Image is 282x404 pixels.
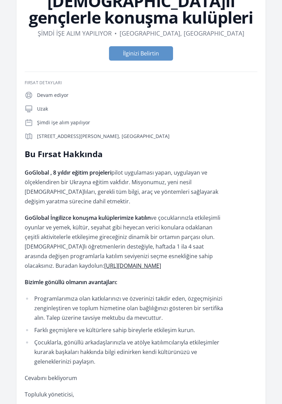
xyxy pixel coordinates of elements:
font: [STREET_ADDRESS][PERSON_NAME], [GEOGRAPHIC_DATA] [37,133,170,139]
font: Şimdi işe alım yapılıyor [37,119,90,126]
font: GoGlobal , 8 yıldır eğitim projeleri [25,169,111,176]
font: . Misyonumuz, yeni nesil [DEMOGRAPHIC_DATA]lıları, gerekli tüm bilgi, araç ve yöntemleri sağlayar... [25,178,218,205]
font: Cevabını bekliyorum [25,374,77,382]
font: Fırsat Detayları [25,80,62,86]
font: Bizimle gönüllü olmanın avantajları: [25,278,117,286]
font: Topluluk yöneticisi, [25,391,74,398]
font: Programlarımıza olan katkılarınızı ve özverinizi takdir eden, özgeçmişinizi zenginleştiren ve top... [34,295,223,321]
button: İlginizi Belirtin [109,46,173,61]
font: [GEOGRAPHIC_DATA], [GEOGRAPHIC_DATA] [120,29,244,37]
font: Uzak [37,105,48,112]
font: • [114,29,117,37]
font: Şimdi işe alım yapılıyor [38,29,112,37]
font: Farklı geçmişlere ve kültürlere sahip bireylerle etkileşim kurun. [34,326,195,334]
a: [URL][DOMAIN_NAME] [104,262,161,269]
font: İlginizi Belirtin [123,50,159,57]
font: Bu Fırsat Hakkında [25,148,103,160]
font: Devam ediyor [37,92,69,98]
font: pilot uygulaması yapan, uygulayan ve ölçeklendiren bir Ukrayna eğitim vakfıdır [25,169,207,186]
font: Çocuklarla, gönüllü arkadaşlarınızla ve atölye katılımcılarıyla etkileşimler kurarak başkaları ha... [34,339,219,365]
font: GoGlobal İngilizce konuşma kulüplerimize katılın [25,214,151,222]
